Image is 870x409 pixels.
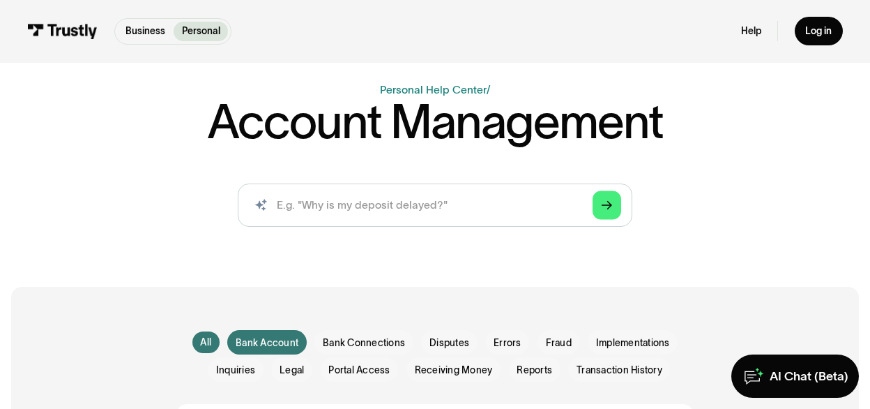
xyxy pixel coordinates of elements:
[805,25,832,38] div: Log in
[280,364,304,378] span: Legal
[238,184,632,227] input: search
[238,184,632,227] form: Search
[125,24,165,38] p: Business
[596,336,670,350] span: Implementations
[182,24,220,38] p: Personal
[494,336,521,350] span: Errors
[415,364,493,378] span: Receiving Money
[176,330,693,382] form: Email Form
[741,25,761,38] a: Help
[429,336,469,350] span: Disputes
[795,17,843,45] a: Log in
[517,364,552,378] span: Reports
[328,364,390,378] span: Portal Access
[200,336,211,350] div: All
[27,24,98,38] img: Trustly Logo
[731,355,859,398] a: AI Chat (Beta)
[546,336,572,350] span: Fraud
[236,336,298,350] span: Bank Account
[770,369,848,385] div: AI Chat (Beta)
[577,364,662,378] span: Transaction History
[216,364,255,378] span: Inquiries
[118,22,174,41] a: Business
[380,84,487,96] a: Personal Help Center
[487,84,490,96] div: /
[192,332,220,353] a: All
[207,98,662,145] h1: Account Management
[323,336,405,350] span: Bank Connections
[174,22,228,41] a: Personal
